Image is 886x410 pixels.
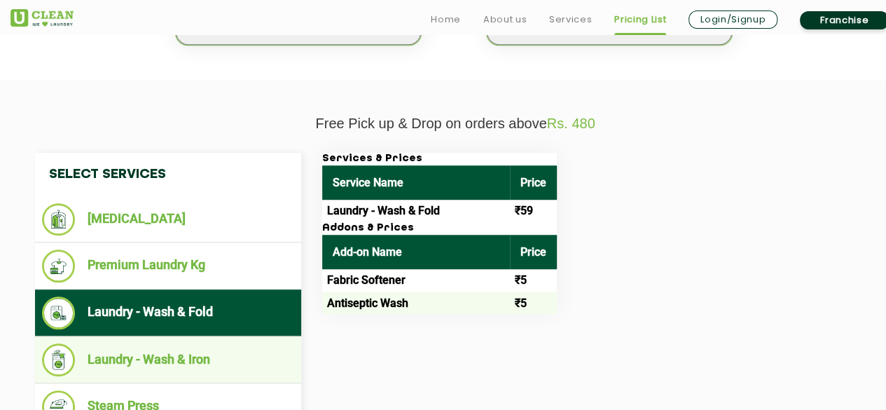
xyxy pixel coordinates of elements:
[614,11,666,28] a: Pricing List
[431,11,461,28] a: Home
[42,296,75,329] img: Laundry - Wash & Fold
[42,203,294,235] li: [MEDICAL_DATA]
[322,153,557,165] h3: Services & Prices
[322,269,510,292] td: Fabric Softener
[510,235,557,269] th: Price
[322,222,557,235] h3: Addons & Prices
[510,292,557,314] td: ₹5
[688,11,777,29] a: Login/Signup
[322,200,510,222] td: Laundry - Wash & Fold
[483,11,527,28] a: About us
[35,153,301,196] h4: Select Services
[42,343,75,376] img: Laundry - Wash & Iron
[510,165,557,200] th: Price
[322,165,510,200] th: Service Name
[547,116,595,131] span: Rs. 480
[42,343,294,376] li: Laundry - Wash & Iron
[42,250,75,282] img: Premium Laundry Kg
[322,235,510,269] th: Add-on Name
[510,200,557,222] td: ₹59
[42,296,294,329] li: Laundry - Wash & Fold
[510,269,557,292] td: ₹5
[322,292,510,314] td: Antiseptic Wash
[42,250,294,282] li: Premium Laundry Kg
[42,203,75,235] img: Dry Cleaning
[11,9,74,27] img: UClean Laundry and Dry Cleaning
[549,11,592,28] a: Services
